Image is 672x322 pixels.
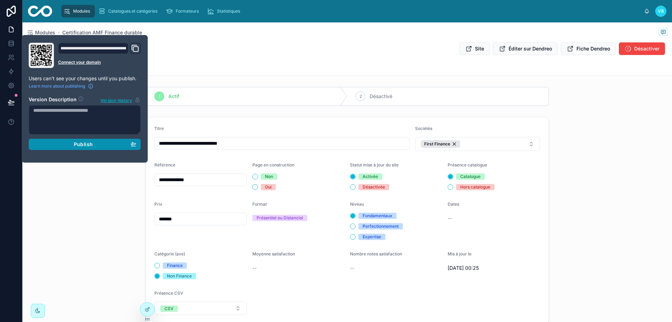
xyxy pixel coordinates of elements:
[154,290,183,296] span: Présence CSV
[61,5,95,18] a: Modules
[176,8,199,14] span: Formateurs
[164,306,174,312] div: CSV
[168,93,179,100] span: Actif
[28,6,52,17] img: App logo
[265,173,273,180] div: Non
[154,126,164,131] span: Titre
[350,251,402,256] span: Nombre notes satisfaction
[100,96,141,104] button: Version history
[475,45,484,52] span: Site
[448,162,487,167] span: Présence catalogue
[460,184,490,190] div: Hors catalogue
[265,184,272,190] div: Oui
[154,201,162,207] span: Prix
[448,215,452,222] span: --
[252,251,295,256] span: Moyenne satisfaction
[421,140,460,148] button: Unselect 1
[58,60,141,65] a: Connect your domain
[35,29,55,36] span: Modules
[424,141,450,147] span: First Finance
[29,96,77,104] h2: Version Description
[217,8,240,14] span: Statistiques
[370,93,392,100] span: Désactivé
[363,213,392,219] div: Fondamentaux
[252,265,257,272] span: --
[509,45,552,52] span: Éditer sur Dendreo
[100,96,132,103] span: Version history
[634,45,659,52] span: Désactiver
[619,42,665,55] button: Désactiver
[350,265,354,272] span: --
[359,94,362,99] span: 2
[493,42,558,55] button: Éditer sur Dendreo
[108,8,157,14] span: Catalogues et catégories
[363,234,381,240] div: Expertise
[658,8,664,14] span: VB
[363,184,385,190] div: Désactivée
[154,162,175,167] span: Référence
[73,8,90,14] span: Modules
[164,5,204,18] a: Formateurs
[29,75,141,82] p: Users can't see your changes until you publish.
[252,201,267,207] span: Format
[350,201,364,207] span: Niveau
[74,141,93,148] span: Publish
[167,273,192,279] div: Non Finance
[448,265,540,272] span: [DATE] 00:25
[159,94,160,99] span: 1
[257,215,303,221] div: Présentiel ou Distanciel
[415,137,540,151] button: Select Button
[205,5,245,18] a: Statistiques
[27,29,55,36] a: Modules
[363,223,399,229] div: Perfectionnement
[58,4,644,19] div: scrollable content
[154,302,247,315] button: Select Button
[62,29,142,36] a: Certification AMF Finance durable
[363,173,378,180] div: Activée
[252,162,294,167] span: Page en construction
[576,45,610,52] span: Fiche Dendreo
[29,83,85,89] span: Learn more about publishing
[561,42,616,55] button: Fiche Dendreo
[460,173,481,180] div: Catalogue
[350,162,399,167] span: Statut mise à jour du site
[448,201,459,207] span: Dates
[448,251,471,256] span: Mis à jour le
[415,126,432,131] span: Sociétés
[167,262,183,269] div: Finance
[58,43,141,68] div: Domain and Custom Link
[459,42,490,55] button: Site
[96,5,162,18] a: Catalogues et catégories
[154,251,185,256] span: Catégorie (axe)
[29,139,141,150] button: Publish
[29,83,93,89] a: Learn more about publishing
